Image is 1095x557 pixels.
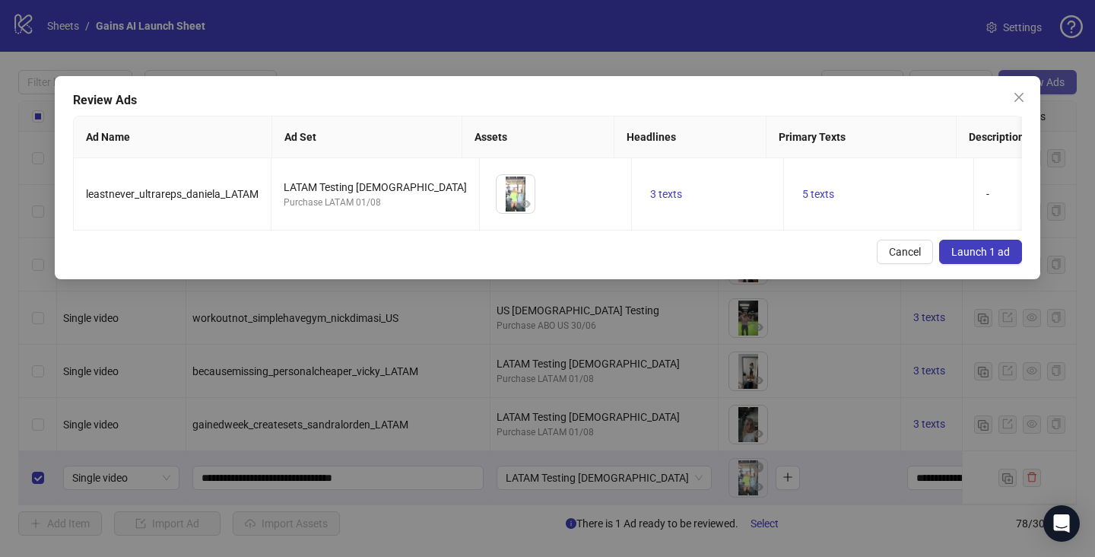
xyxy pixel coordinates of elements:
th: Assets [462,116,614,158]
span: Cancel [889,246,921,258]
span: 5 texts [802,188,834,200]
span: eye [520,199,531,209]
th: Primary Texts [766,116,957,158]
button: 3 texts [644,185,688,203]
button: Preview [516,195,535,213]
button: Close [1007,85,1031,110]
div: Purchase LATAM 01/08 [284,196,467,210]
span: 3 texts [650,188,682,200]
span: - [986,188,989,200]
div: Open Intercom Messenger [1043,505,1080,542]
span: leastnever_ultrareps_daniela_LATAM [86,188,259,200]
img: Asset 1 [497,175,535,213]
button: Launch 1 ad [939,240,1022,264]
button: Cancel [877,240,933,264]
th: Headlines [614,116,766,158]
th: Ad Name [74,116,272,158]
th: Ad Set [272,116,462,158]
span: close [1013,91,1025,103]
div: Review Ads [73,91,1022,110]
button: 5 texts [796,185,840,203]
div: LATAM Testing [DEMOGRAPHIC_DATA] [284,179,467,196]
span: Launch 1 ad [951,246,1010,258]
